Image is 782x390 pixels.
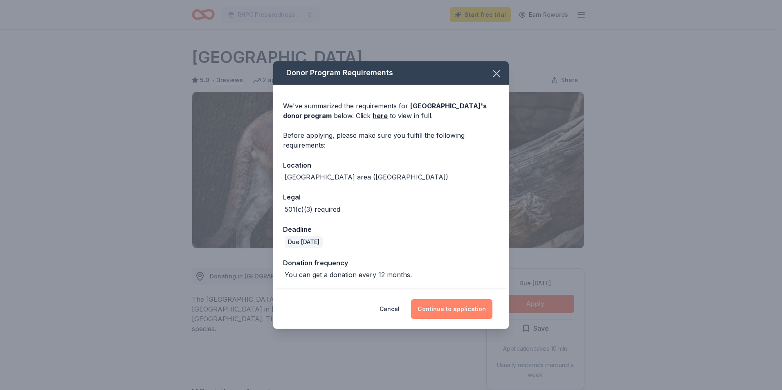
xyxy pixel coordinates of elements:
div: We've summarized the requirements for below. Click to view in full. [283,101,499,121]
div: Due [DATE] [285,236,323,248]
button: Continue to application [411,299,492,319]
div: 501(c)(3) required [285,204,340,214]
div: [GEOGRAPHIC_DATA] area ([GEOGRAPHIC_DATA]) [285,172,448,182]
div: Before applying, please make sure you fulfill the following requirements: [283,130,499,150]
div: Legal [283,192,499,202]
button: Cancel [380,299,400,319]
div: Location [283,160,499,170]
div: Donation frequency [283,258,499,268]
div: Donor Program Requirements [273,61,509,85]
div: Deadline [283,224,499,235]
div: You can get a donation every 12 months. [285,270,412,280]
a: here [373,111,388,121]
